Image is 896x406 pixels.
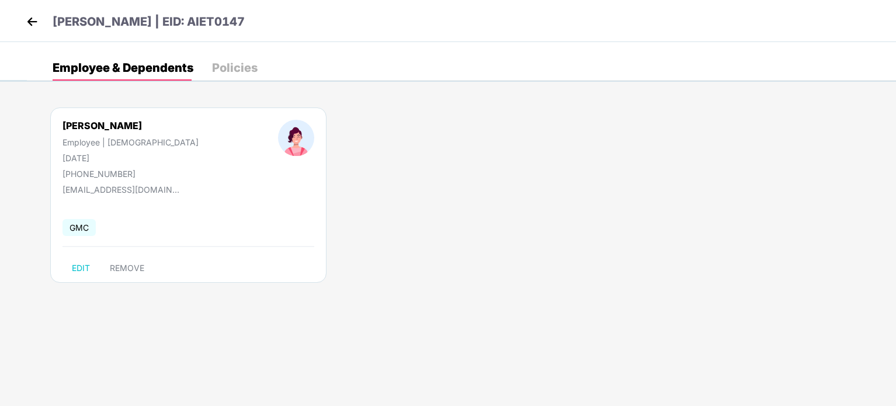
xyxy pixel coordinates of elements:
img: back [23,13,41,30]
span: EDIT [72,263,90,273]
div: Employee & Dependents [53,62,193,74]
p: [PERSON_NAME] | EID: AIET0147 [53,13,245,31]
div: [PERSON_NAME] [62,120,199,131]
button: EDIT [62,259,99,277]
img: profileImage [278,120,314,156]
div: Employee | [DEMOGRAPHIC_DATA] [62,137,199,147]
button: REMOVE [100,259,154,277]
div: [DATE] [62,153,199,163]
div: Policies [212,62,258,74]
span: GMC [62,219,96,236]
div: [EMAIL_ADDRESS][DOMAIN_NAME] [62,185,179,195]
div: [PHONE_NUMBER] [62,169,199,179]
span: REMOVE [110,263,144,273]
